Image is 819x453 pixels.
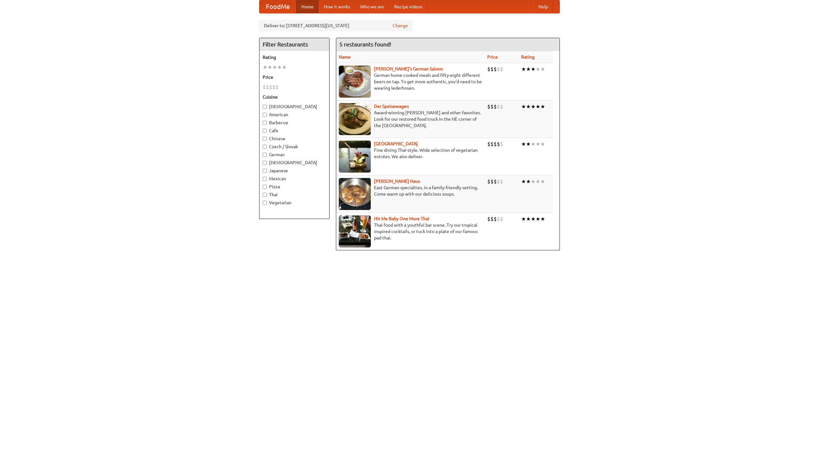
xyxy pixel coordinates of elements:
li: ★ [531,141,536,148]
li: $ [494,141,497,148]
li: ★ [526,103,531,110]
b: [PERSON_NAME] Haus [374,179,420,184]
li: ★ [526,66,531,73]
li: $ [263,84,266,91]
li: ★ [531,178,536,185]
label: German [263,151,326,158]
a: Rating [521,54,535,60]
label: Vegetarian [263,199,326,206]
li: ★ [521,66,526,73]
input: Czech / Slovak [263,145,267,149]
li: $ [269,84,272,91]
li: $ [497,66,500,73]
a: Who we are [355,0,389,13]
li: $ [500,178,503,185]
li: ★ [521,141,526,148]
li: $ [494,103,497,110]
input: Pizza [263,185,267,189]
label: Thai [263,191,326,198]
a: Name [339,54,351,60]
label: Mexican [263,175,326,182]
li: ★ [521,178,526,185]
input: German [263,153,267,157]
li: $ [487,141,490,148]
li: $ [490,215,494,222]
li: ★ [540,178,545,185]
a: [PERSON_NAME]'s German Saloon [374,66,443,71]
li: $ [490,141,494,148]
li: $ [500,66,503,73]
li: $ [497,141,500,148]
label: Czech / Slovak [263,143,326,150]
li: ★ [540,66,545,73]
li: ★ [540,103,545,110]
li: ★ [526,178,531,185]
h5: Rating [263,54,326,61]
label: [DEMOGRAPHIC_DATA] [263,103,326,110]
label: Cafe [263,127,326,134]
li: ★ [521,215,526,222]
input: Barbecue [263,121,267,125]
a: Price [487,54,498,60]
li: $ [497,178,500,185]
a: Home [296,0,319,13]
li: ★ [267,64,272,71]
p: East German specialties, in a family-friendly setting. Come warm up with our delicious soups. [339,184,482,197]
p: Fine dining Thai-style. Wide selection of vegetarian entrées. We also deliver. [339,147,482,160]
li: $ [490,103,494,110]
li: ★ [536,215,540,222]
li: $ [275,84,279,91]
li: $ [266,84,269,91]
li: $ [497,103,500,110]
p: Thai food with a youthful bar scene. Try our tropical inspired cocktails, or tuck into a plate of... [339,222,482,241]
input: Thai [263,193,267,197]
input: Chinese [263,137,267,141]
label: American [263,111,326,118]
div: Deliver to: [STREET_ADDRESS][US_STATE] [259,20,413,31]
a: Change [393,22,408,29]
li: ★ [536,103,540,110]
a: Help [533,0,553,13]
input: Cafe [263,129,267,133]
li: ★ [540,141,545,148]
li: ★ [521,103,526,110]
li: $ [494,178,497,185]
li: $ [487,103,490,110]
h5: Price [263,74,326,80]
a: Hit Me Baby One More Thai [374,216,429,221]
input: Japanese [263,169,267,173]
li: $ [500,215,503,222]
label: Pizza [263,183,326,190]
li: ★ [536,141,540,148]
input: American [263,113,267,117]
b: [GEOGRAPHIC_DATA] [374,141,418,146]
li: ★ [540,215,545,222]
p: German home-cooked meals and fifty-eight different beers on tap. To get more authentic, you'd nee... [339,72,482,91]
li: $ [500,103,503,110]
h4: Filter Restaurants [259,38,329,51]
li: ★ [277,64,282,71]
input: [DEMOGRAPHIC_DATA] [263,161,267,165]
a: How it works [319,0,355,13]
h5: Cuisine [263,94,326,100]
li: $ [494,66,497,73]
a: Der Speisewagen [374,104,409,109]
label: [DEMOGRAPHIC_DATA] [263,159,326,166]
li: ★ [263,64,267,71]
label: Barbecue [263,119,326,126]
li: ★ [272,64,277,71]
li: ★ [531,66,536,73]
li: ★ [536,66,540,73]
li: $ [490,178,494,185]
li: $ [487,215,490,222]
a: Recipe videos [389,0,427,13]
li: $ [487,178,490,185]
input: [DEMOGRAPHIC_DATA] [263,105,267,109]
li: $ [487,66,490,73]
li: ★ [531,215,536,222]
li: ★ [282,64,287,71]
img: kohlhaus.jpg [339,178,371,210]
